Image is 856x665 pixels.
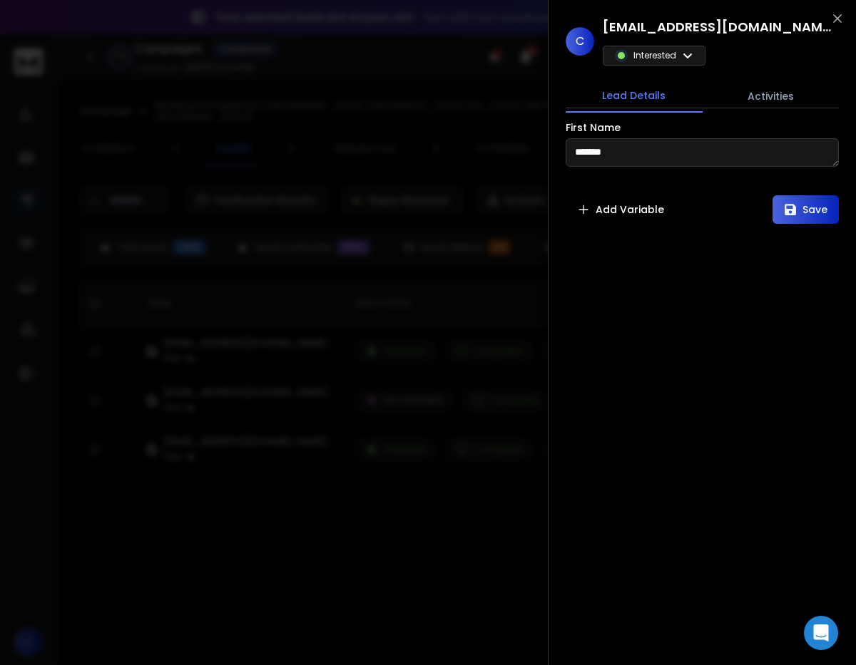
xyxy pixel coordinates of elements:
[804,616,838,650] div: Open Intercom Messenger
[566,195,676,224] button: Add Variable
[633,50,676,61] p: Interested
[566,80,703,113] button: Lead Details
[603,17,831,37] h1: [EMAIL_ADDRESS][DOMAIN_NAME]
[566,27,594,56] span: C
[703,81,840,112] button: Activities
[566,123,621,133] label: First Name
[773,195,839,224] button: Save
